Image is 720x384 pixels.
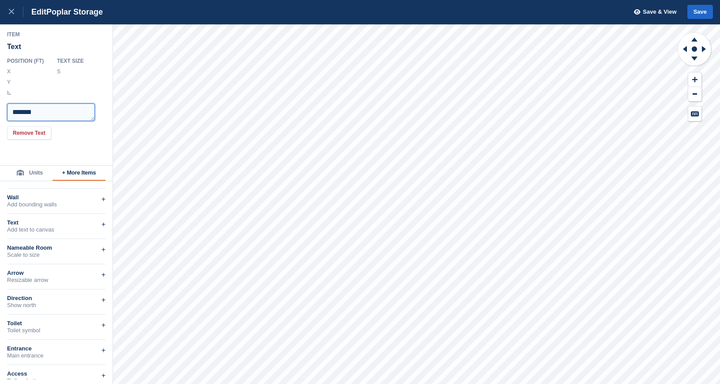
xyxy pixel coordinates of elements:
[7,219,106,226] div: Text
[102,194,106,205] div: +
[7,270,106,277] div: Arrow
[8,91,11,95] img: angle-icn.0ed2eb85.svg
[7,370,106,377] div: Access
[7,352,106,359] div: Main entrance
[7,251,106,259] div: Scale to size
[643,8,676,16] span: Save & View
[7,226,106,233] div: Add text to canvas
[7,79,11,86] label: Y
[7,57,50,65] div: Position ( FT )
[688,87,701,102] button: Zoom Out
[57,68,61,75] label: S
[629,5,677,19] button: Save & View
[102,244,106,255] div: +
[23,7,103,17] div: Edit Poplar Storage
[7,166,53,181] button: Units
[7,264,106,289] div: ArrowResizable arrow+
[7,320,106,327] div: Toilet
[687,5,713,19] button: Save
[7,244,106,251] div: Nameable Room
[102,370,106,381] div: +
[102,270,106,280] div: +
[102,219,106,230] div: +
[7,295,106,302] div: Direction
[7,340,106,365] div: EntranceMain entrance+
[7,68,11,75] label: X
[7,315,106,340] div: ToiletToilet symbol+
[7,239,106,264] div: Nameable RoomScale to size+
[7,39,106,55] div: Text
[688,72,701,87] button: Zoom In
[7,302,106,309] div: Show north
[7,327,106,334] div: Toilet symbol
[102,345,106,356] div: +
[7,31,106,38] div: Item
[102,320,106,331] div: +
[7,214,106,239] div: TextAdd text to canvas+
[57,57,96,65] div: Text Size
[53,166,106,181] button: + More Items
[7,345,106,352] div: Entrance
[7,126,51,140] button: Remove Text
[102,295,106,305] div: +
[7,277,106,284] div: Resizable arrow
[7,289,106,315] div: DirectionShow north+
[7,194,106,201] div: Wall
[7,201,106,208] div: Add bounding walls
[7,189,106,214] div: WallAdd bounding walls+
[688,106,701,121] button: Keyboard Shortcuts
